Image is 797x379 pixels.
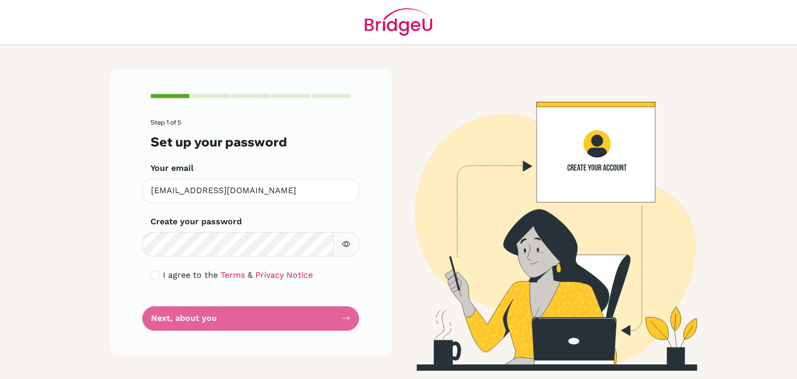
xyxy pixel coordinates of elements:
[150,118,181,126] span: Step 1 of 5
[248,270,253,280] span: &
[163,270,218,280] span: I agree to the
[255,270,313,280] a: Privacy Notice
[150,162,194,174] label: Your email
[150,134,351,150] h3: Set up your password
[150,215,242,228] label: Create your password
[142,179,359,203] input: Insert your email*
[221,270,245,280] a: Terms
